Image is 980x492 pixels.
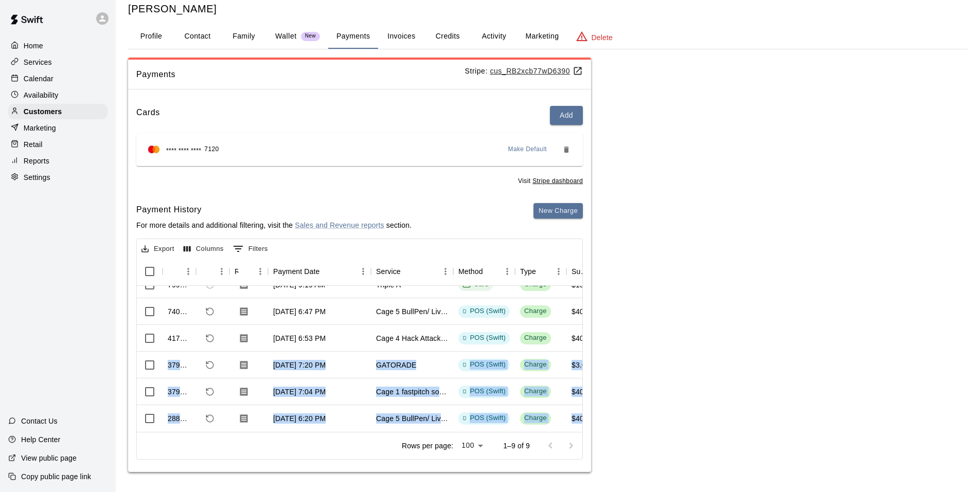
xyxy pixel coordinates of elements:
div: 288262 [168,413,191,424]
div: Aug 5, 2025, 6:47 PM [273,306,326,317]
a: Home [8,38,108,53]
button: Menu [181,264,196,279]
div: basic tabs example [128,24,968,49]
h6: Cards [136,106,160,125]
button: Download Receipt [235,356,253,374]
span: Refund payment [201,410,219,427]
div: POS (Swift) [462,360,506,370]
div: POS (Swift) [462,413,506,423]
button: Show filters [230,241,271,257]
p: Rows per page: [402,441,453,451]
div: Service [371,257,453,286]
a: Sales and Revenue reports [295,221,384,229]
div: 379116 [168,387,191,397]
button: Download Receipt [235,329,253,348]
button: Marketing [517,24,567,49]
button: Download Receipt [235,302,253,321]
button: Sort [201,264,216,279]
button: Menu [438,264,453,279]
a: Customers [8,104,108,119]
span: New [301,33,320,40]
p: Marketing [24,123,56,133]
a: Calendar [8,71,108,86]
div: $40.00 [572,387,594,397]
a: Services [8,54,108,70]
h5: [PERSON_NAME] [128,2,968,16]
div: $40.00 [572,333,594,343]
a: Marketing [8,120,108,136]
p: Stripe: [465,66,583,77]
button: Sort [483,264,497,279]
button: Menu [355,264,371,279]
span: Refund payment [201,330,219,347]
button: Menu [214,264,229,279]
span: Visit [518,176,583,187]
div: Type [520,257,536,286]
button: Sort [168,264,182,279]
button: Contact [174,24,221,49]
div: Cage 1 fastpitch softball and slow pitch softball [376,387,448,397]
div: 379149 [168,360,191,370]
img: Credit card brand logo [145,144,163,155]
button: Menu [253,264,268,279]
div: Method [458,257,483,286]
button: Remove [558,141,575,158]
div: Jan 14, 2025, 7:04 PM [273,387,326,397]
p: Copy public page link [21,471,91,482]
span: Payments [136,68,465,81]
div: Nov 7, 2024, 6:20 PM [273,413,326,424]
button: Sort [536,264,550,279]
button: Payments [328,24,378,49]
button: Sort [238,264,253,279]
p: 1–9 of 9 [503,441,530,451]
button: Activity [471,24,517,49]
button: Make Default [504,141,551,158]
div: Charge [524,306,547,316]
div: $3.00 [572,360,590,370]
p: Contact Us [21,416,58,426]
button: Invoices [378,24,424,49]
div: Payment Date [273,257,320,286]
div: Cage 5 BullPen/ Live Arm [376,306,448,317]
button: Family [221,24,267,49]
div: Charge [524,360,547,370]
u: Stripe dashboard [532,177,583,185]
p: Help Center [21,434,60,445]
p: Services [24,57,52,67]
div: Refund [196,257,229,286]
div: 740297 [168,306,191,317]
span: Refund payment [201,383,219,400]
button: Add [550,106,583,125]
button: New Charge [533,203,583,219]
p: Availability [24,90,59,100]
div: Receipt [229,257,268,286]
div: Method [453,257,515,286]
div: Receipt [235,257,238,286]
button: Export [139,241,177,257]
button: Menu [500,264,515,279]
div: 417576 [168,333,191,343]
span: Refund payment [201,356,219,374]
button: Select columns [181,241,226,257]
h6: Payment History [136,203,412,216]
p: For more details and additional filtering, visit the section. [136,220,412,230]
p: Wallet [275,31,297,42]
p: Calendar [24,74,54,84]
p: Home [24,41,43,51]
div: Charge [524,387,547,396]
a: cus_RB2xcb77wD6390 [490,67,583,75]
p: View public page [21,453,77,463]
div: Service [376,257,401,286]
button: Menu [551,264,566,279]
a: Reports [8,153,108,169]
div: Availability [8,87,108,103]
button: Sort [320,264,334,279]
button: Sort [401,264,415,279]
a: Retail [8,137,108,152]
